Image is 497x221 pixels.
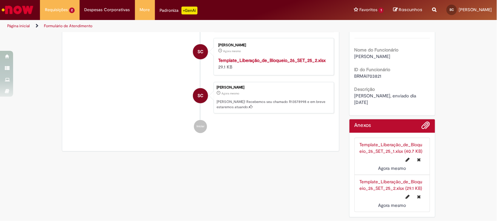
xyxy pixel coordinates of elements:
[85,7,130,13] span: Despesas Corporativas
[160,7,198,14] div: Padroniza
[221,91,239,95] span: Agora mesmo
[422,121,430,133] button: Adicionar anexos
[402,191,414,202] button: Editar nome de arquivo Template_Liberação_de_Bloqueio_26_SET_25_2.xlsx
[450,8,454,12] span: SC
[413,191,425,202] button: Excluir Template_Liberação_de_Bloqueio_26_SET_25_2.xlsx
[354,93,418,105] span: [PERSON_NAME], enviado dia [DATE]
[360,142,423,154] a: Template_Liberação_de_Bloqueio_26_SET_25_1.xlsx (40.7 KB)
[69,8,75,13] span: 2
[193,44,208,59] div: Samara Dias Muniz Da Costa
[354,123,371,129] h2: Anexos
[45,7,68,13] span: Requisições
[218,57,327,70] div: 29.1 KB
[354,47,399,53] b: Nome do Funcionário
[218,43,327,47] div: [PERSON_NAME]
[378,202,406,208] time: 29/09/2025 19:34:19
[198,88,203,104] span: SC
[7,23,30,29] a: Página inicial
[354,67,391,72] b: ID do Funcionário
[459,7,492,12] span: [PERSON_NAME]
[354,86,375,92] b: Descrição
[223,49,241,53] span: Agora mesmo
[378,165,406,171] span: Agora mesmo
[221,91,239,95] time: 29/09/2025 19:34:28
[193,88,208,103] div: Samara Dias Muniz Da Costa
[393,7,423,13] a: Rascunhos
[218,57,326,63] a: Template_Liberação_de_Bloqueio_26_SET_25_2.xlsx
[399,7,423,13] span: Rascunhos
[413,154,425,165] button: Excluir Template_Liberação_de_Bloqueio_26_SET_25_1.xlsx
[44,23,92,29] a: Formulário de Atendimento
[217,86,331,90] div: [PERSON_NAME]
[379,8,384,13] span: 1
[378,165,406,171] time: 29/09/2025 19:34:19
[354,73,382,79] span: BRMAI703821
[1,3,34,16] img: ServiceNow
[198,44,203,60] span: SC
[378,202,406,208] span: Agora mesmo
[5,20,326,32] ul: Trilhas de página
[354,53,391,59] span: [PERSON_NAME]
[182,7,198,14] p: +GenAi
[360,179,423,191] a: Template_Liberação_de_Bloqueio_26_SET_25_2.xlsx (29.1 KB)
[223,49,241,53] time: 29/09/2025 19:34:19
[217,99,331,110] p: [PERSON_NAME]! Recebemos seu chamado R13578998 e em breve estaremos atuando.
[140,7,150,13] span: More
[67,82,335,113] li: Samara Dias Muniz Da Costa
[359,7,377,13] span: Favoritos
[402,154,414,165] button: Editar nome de arquivo Template_Liberação_de_Bloqueio_26_SET_25_1.xlsx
